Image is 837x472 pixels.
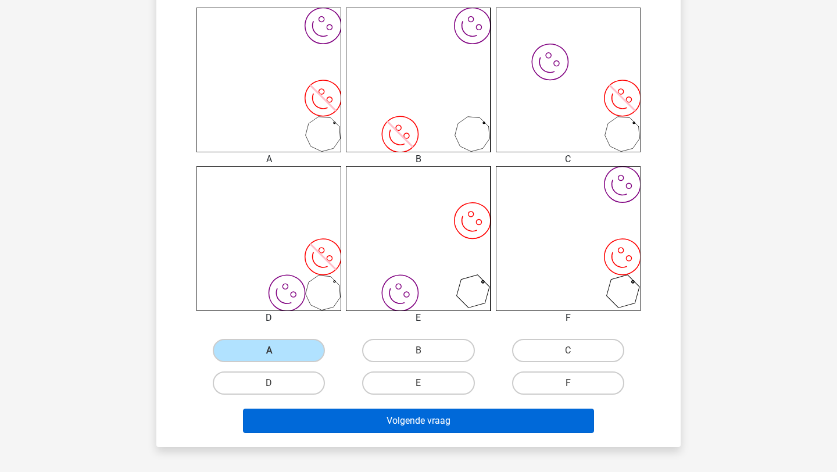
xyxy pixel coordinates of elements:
[243,409,595,433] button: Volgende vraag
[188,311,350,325] div: D
[512,339,624,362] label: C
[512,371,624,395] label: F
[487,311,649,325] div: F
[213,339,325,362] label: A
[487,152,649,166] div: C
[337,152,499,166] div: B
[213,371,325,395] label: D
[362,339,474,362] label: B
[337,311,499,325] div: E
[362,371,474,395] label: E
[188,152,350,166] div: A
